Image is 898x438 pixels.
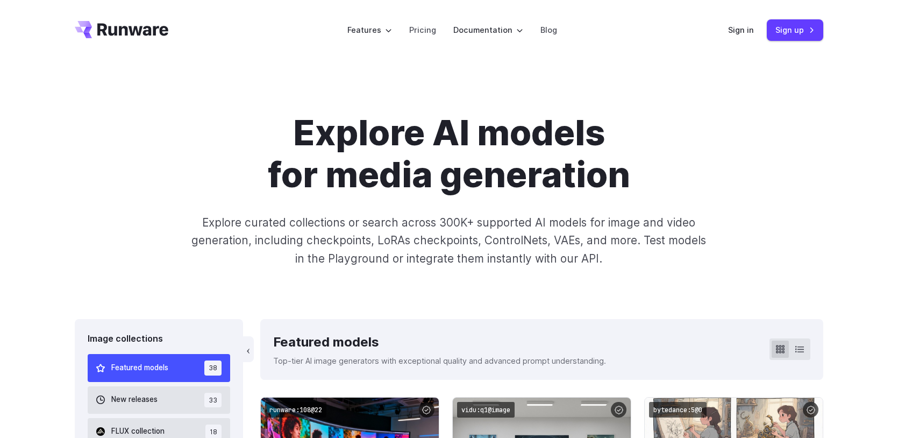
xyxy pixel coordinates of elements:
span: FLUX collection [111,426,165,437]
div: Featured models [273,332,606,352]
h1: Explore AI models for media generation [149,112,749,196]
p: Top-tier AI image generators with exceptional quality and advanced prompt understanding. [273,355,606,367]
p: Explore curated collections or search across 300K+ supported AI models for image and video genera... [187,214,711,267]
label: Features [347,24,392,36]
span: Featured models [111,362,168,374]
code: bytedance:5@0 [649,402,707,418]
a: Go to / [75,21,168,38]
span: 33 [204,393,222,407]
a: Sign up [767,19,823,40]
a: Pricing [409,24,436,36]
span: 38 [204,361,222,375]
div: Image collections [88,332,230,346]
a: Sign in [728,24,754,36]
code: vidu:q1@image [457,402,515,418]
button: Featured models 38 [88,354,230,382]
label: Documentation [453,24,523,36]
span: New releases [111,394,158,406]
button: ‹ [243,336,254,362]
button: New releases 33 [88,386,230,414]
code: runware:108@22 [265,402,326,418]
a: Blog [540,24,557,36]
